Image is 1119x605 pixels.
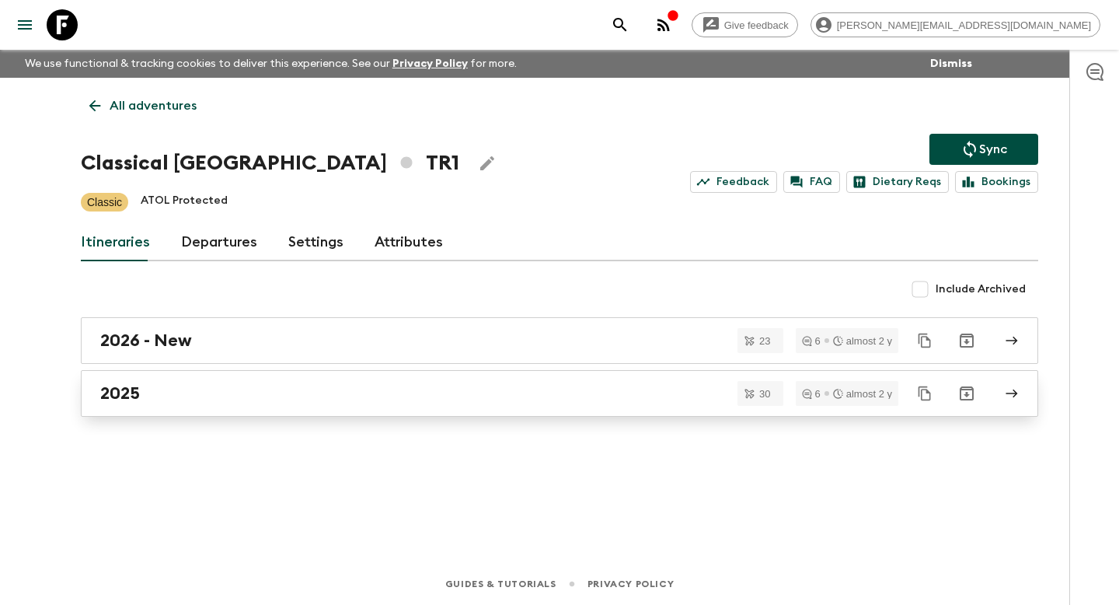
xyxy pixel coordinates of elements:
p: Classic [87,194,122,210]
p: All adventures [110,96,197,115]
a: FAQ [783,171,840,193]
span: [PERSON_NAME][EMAIL_ADDRESS][DOMAIN_NAME] [828,19,1100,31]
button: Edit Adventure Title [472,148,503,179]
a: All adventures [81,90,205,121]
span: 30 [750,389,779,399]
a: 2026 - New [81,317,1038,364]
a: Give feedback [692,12,798,37]
p: Sync [979,140,1007,159]
h2: 2025 [100,383,140,404]
div: almost 2 y [833,389,892,399]
button: Archive [951,325,982,356]
button: Sync adventure departures to the booking engine [929,134,1038,165]
h1: Classical [GEOGRAPHIC_DATA] TR1 [81,148,459,179]
a: Privacy Policy [587,575,674,593]
button: Dismiss [926,53,976,75]
button: menu [9,9,40,40]
h2: 2026 - New [100,330,192,351]
a: Guides & Tutorials [445,575,556,593]
div: 6 [802,336,821,346]
div: [PERSON_NAME][EMAIL_ADDRESS][DOMAIN_NAME] [810,12,1100,37]
a: 2025 [81,370,1038,417]
a: Privacy Policy [392,58,468,69]
div: 6 [802,389,821,399]
a: Bookings [955,171,1038,193]
button: Duplicate [911,379,939,407]
a: Itineraries [81,224,150,261]
a: Departures [181,224,257,261]
a: Attributes [375,224,443,261]
button: Archive [951,378,982,409]
a: Settings [288,224,343,261]
a: Feedback [690,171,777,193]
div: almost 2 y [833,336,892,346]
button: Duplicate [911,327,939,355]
button: search adventures [605,9,636,40]
span: Include Archived [936,282,1026,297]
a: Dietary Reqs [846,171,949,193]
span: Give feedback [716,19,797,31]
p: We use functional & tracking cookies to deliver this experience. See our for more. [19,50,523,78]
span: 23 [750,336,779,346]
p: ATOL Protected [141,193,228,212]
